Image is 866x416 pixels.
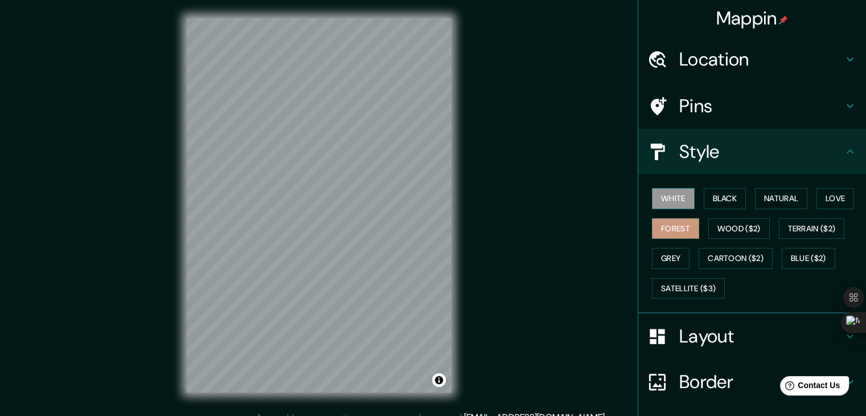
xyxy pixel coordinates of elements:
[187,18,452,393] canvas: Map
[679,48,843,71] h4: Location
[638,36,866,82] div: Location
[638,359,866,405] div: Border
[779,15,788,25] img: pin-icon.png
[652,218,699,239] button: Forest
[652,188,695,209] button: White
[679,370,843,393] h4: Border
[816,188,854,209] button: Love
[708,218,770,239] button: Wood ($2)
[679,95,843,117] h4: Pins
[765,372,853,403] iframe: Help widget launcher
[755,188,807,209] button: Natural
[679,325,843,348] h4: Layout
[432,373,446,387] button: Toggle attribution
[716,7,789,30] h4: Mappin
[679,140,843,163] h4: Style
[652,248,689,269] button: Grey
[652,278,725,299] button: Satellite ($3)
[779,218,845,239] button: Terrain ($2)
[638,83,866,129] div: Pins
[638,129,866,174] div: Style
[704,188,746,209] button: Black
[638,313,866,359] div: Layout
[699,248,773,269] button: Cartoon ($2)
[782,248,835,269] button: Blue ($2)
